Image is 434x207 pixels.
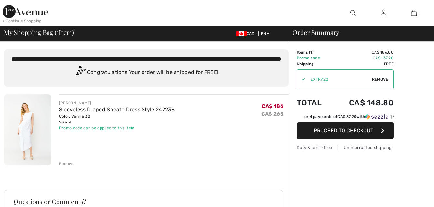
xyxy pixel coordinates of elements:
[4,29,74,35] span: My Shopping Bag ( Item)
[332,61,394,67] td: Free
[12,66,281,79] div: Congratulations! Your order will be shipped for FREE!
[3,18,42,24] div: < Continue Shopping
[297,55,332,61] td: Promo code
[297,144,394,151] div: Duty & tariff-free | Uninterrupted shipping
[332,55,394,61] td: CA$ -37.20
[74,66,87,79] img: Congratulation2.svg
[285,29,430,35] div: Order Summary
[297,49,332,55] td: Items ( )
[59,113,175,125] div: Color: Vanilla 30 Size: 4
[59,106,175,113] a: Sleeveless Draped Sheath Dress Style 242238
[337,114,356,119] span: CA$ 37.20
[236,31,247,36] img: Canadian Dollar
[420,10,421,16] span: 1
[297,114,394,122] div: or 4 payments ofCA$ 37.20withSezzle Click to learn more about Sezzle
[297,92,332,114] td: Total
[310,50,312,54] span: 1
[376,9,391,17] a: Sign In
[57,27,59,36] span: 1
[3,5,48,18] img: 1ère Avenue
[14,198,274,205] h3: Questions or Comments?
[332,92,394,114] td: CA$ 148.80
[372,76,388,82] span: Remove
[314,127,373,133] span: Proceed to Checkout
[261,31,269,36] span: EN
[261,111,283,117] s: CA$ 265
[305,70,372,89] input: Promo code
[381,9,386,17] img: My Info
[304,114,394,120] div: or 4 payments of with
[262,103,283,109] span: CA$ 186
[350,9,356,17] img: search the website
[411,9,417,17] img: My Bag
[332,49,394,55] td: CA$ 186.00
[399,9,429,17] a: 1
[59,100,175,106] div: [PERSON_NAME]
[297,61,332,67] td: Shipping
[4,94,51,165] img: Sleeveless Draped Sheath Dress Style 242238
[297,76,305,82] div: ✔
[59,125,175,131] div: Promo code can be applied to this item
[59,161,75,167] div: Remove
[297,122,394,139] button: Proceed to Checkout
[365,114,388,120] img: Sezzle
[236,31,257,36] span: CAD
